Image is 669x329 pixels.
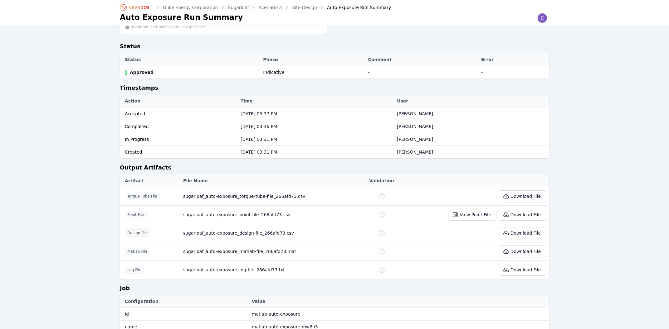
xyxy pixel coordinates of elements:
[120,12,243,22] h1: Auto Exposure Run Summary
[120,83,549,95] h2: Timestamps
[259,4,282,11] a: Scenario A
[125,229,150,237] span: Design File
[237,146,394,159] td: [DATE] 03:31 PM
[292,4,317,11] a: Site Design
[120,2,391,12] nav: Breadcrumb
[394,120,549,133] td: [PERSON_NAME]
[180,174,360,187] th: File Name
[120,295,249,308] th: Configuration
[378,229,385,237] div: No Schema
[125,123,234,130] div: Completed
[478,53,549,66] th: Error
[125,211,147,218] span: Point File
[183,212,291,217] span: sugarloaf_auto-exposure_point-file_266afd73.csv
[249,295,549,308] th: Value
[120,284,549,295] h2: Job
[394,146,549,159] td: [PERSON_NAME]
[249,308,549,321] td: matlab-auto-exposure
[260,53,365,66] th: Phase
[394,133,549,146] td: [PERSON_NAME]
[499,190,546,202] button: Download File
[448,209,496,221] button: View Point File
[263,69,284,75] div: Indicative
[120,174,180,187] th: Artifact
[183,194,305,199] span: sugarloaf_auto-exposure_torque-tube-file_266afd73.csv
[237,107,394,120] td: [DATE] 03:37 PM
[120,163,549,174] h2: Output Artifacts
[378,248,385,255] div: No Schema
[378,266,385,274] div: No Schema
[163,4,218,11] a: Duke Energy Corporation
[499,246,546,257] button: Download File
[318,4,391,11] div: Auto Exposure Run Summary
[499,209,546,221] button: Download File
[478,66,549,79] td: -
[537,13,547,23] img: Carl Jackson
[237,95,394,107] th: Time
[394,95,549,107] th: User
[120,95,237,107] th: Action
[183,267,285,272] span: sugarloaf_auto-exposure_log-file_266afd73.txt
[237,133,394,146] td: [DATE] 03:31 PM
[131,25,207,30] p: sugarloaf_cad-point-cloud_f77863c2.csv
[365,53,478,66] th: Comment
[183,249,296,254] span: sugarloaf_auto-exposure_matlab-file_266afd73.mat
[360,174,403,187] th: Validation
[499,227,546,239] button: Download File
[125,312,129,317] span: id
[228,4,249,11] a: Sugarloaf
[125,266,144,274] span: Log File
[125,149,234,155] div: Created
[130,69,154,75] span: Approved
[125,248,150,255] span: Matlab File
[394,107,549,120] td: [PERSON_NAME]
[120,42,549,53] h2: Status
[125,111,234,117] div: Accepted
[499,264,546,276] button: Download File
[237,120,394,133] td: [DATE] 03:36 PM
[183,231,294,236] span: sugarloaf_auto-exposure_design-file_266afd73.csv
[378,193,385,200] div: No Schema
[125,193,160,200] span: Torque Tube File
[120,53,260,66] th: Status
[125,136,234,142] div: In Progress
[365,66,478,79] td: -
[378,211,385,218] div: No Schema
